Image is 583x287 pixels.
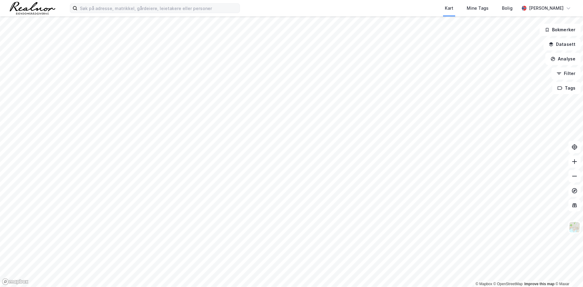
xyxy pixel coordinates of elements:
div: Kart [445,5,453,12]
button: Tags [552,82,581,94]
button: Datasett [544,38,581,50]
a: OpenStreetMap [493,282,523,286]
img: realnor-logo.934646d98de889bb5806.png [10,2,55,15]
div: Mine Tags [467,5,489,12]
button: Filter [551,67,581,80]
img: Z [569,221,580,233]
a: Mapbox [476,282,492,286]
input: Søk på adresse, matrikkel, gårdeiere, leietakere eller personer [77,4,240,13]
div: [PERSON_NAME] [529,5,564,12]
div: Kontrollprogram for chat [553,258,583,287]
a: Improve this map [524,282,554,286]
button: Analyse [545,53,581,65]
a: Mapbox homepage [2,278,29,285]
div: Bolig [502,5,513,12]
button: Bokmerker [540,24,581,36]
iframe: Chat Widget [553,258,583,287]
